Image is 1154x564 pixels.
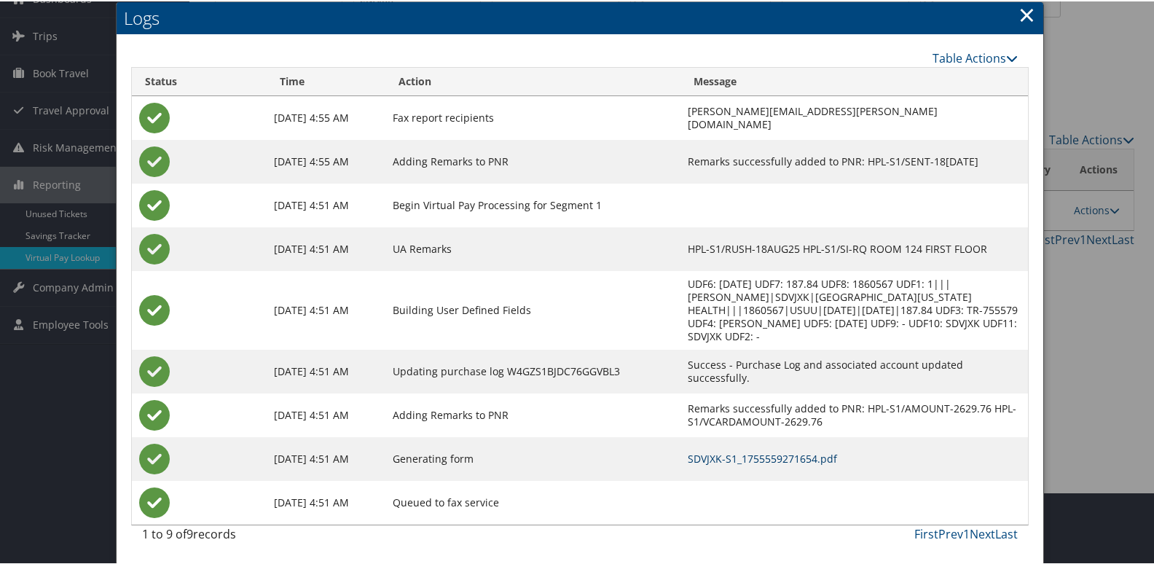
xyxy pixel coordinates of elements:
a: First [914,525,938,541]
td: Updating purchase log W4GZS1BJDC76GGVBL3 [385,348,680,392]
a: Last [995,525,1018,541]
td: [DATE] 4:51 AM [267,270,385,348]
td: [DATE] 4:51 AM [267,436,385,479]
td: [DATE] 4:55 AM [267,138,385,182]
td: [DATE] 4:51 AM [267,182,385,226]
th: Time: activate to sort column ascending [267,66,385,95]
td: [DATE] 4:51 AM [267,479,385,523]
td: Fax report recipients [385,95,680,138]
td: UA Remarks [385,226,680,270]
td: Begin Virtual Pay Processing for Segment 1 [385,182,680,226]
th: Action: activate to sort column ascending [385,66,680,95]
td: [DATE] 4:51 AM [267,392,385,436]
td: Building User Defined Fields [385,270,680,348]
a: Prev [938,525,963,541]
td: HPL-S1/RUSH-18AUG25 HPL-S1/SI-RQ ROOM 124 FIRST FLOOR [680,226,1028,270]
a: Next [970,525,995,541]
span: 9 [187,525,193,541]
td: Adding Remarks to PNR [385,138,680,182]
td: Success - Purchase Log and associated account updated successfully. [680,348,1028,392]
a: Table Actions [933,49,1018,65]
td: Adding Remarks to PNR [385,392,680,436]
h2: Logs [117,1,1043,33]
td: Remarks successfully added to PNR: HPL-S1/AMOUNT-2629.76 HPL-S1/VCARDAMOUNT-2629.76 [680,392,1028,436]
td: [DATE] 4:51 AM [267,226,385,270]
td: Remarks successfully added to PNR: HPL-S1/SENT-18[DATE] [680,138,1028,182]
td: UDF6: [DATE] UDF7: 187.84 UDF8: 1860567 UDF1: 1|||[PERSON_NAME]|SDVJXK|[GEOGRAPHIC_DATA][US_STATE... [680,270,1028,348]
td: [DATE] 4:55 AM [267,95,385,138]
td: [PERSON_NAME][EMAIL_ADDRESS][PERSON_NAME][DOMAIN_NAME] [680,95,1028,138]
td: Generating form [385,436,680,479]
div: 1 to 9 of records [142,524,345,549]
th: Status: activate to sort column ascending [132,66,267,95]
td: [DATE] 4:51 AM [267,348,385,392]
td: Queued to fax service [385,479,680,523]
a: 1 [963,525,970,541]
th: Message: activate to sort column ascending [680,66,1028,95]
a: SDVJXK-S1_1755559271654.pdf [688,450,837,464]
